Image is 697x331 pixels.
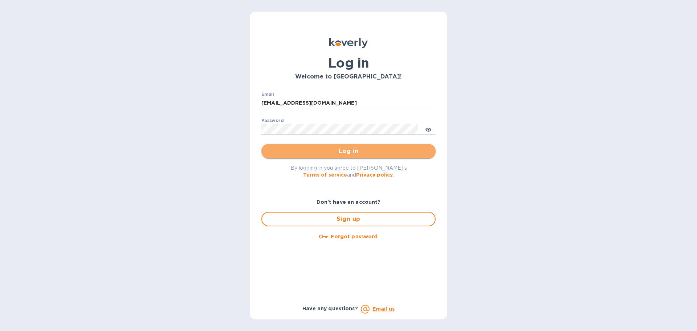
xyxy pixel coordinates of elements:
label: Email [261,92,274,97]
label: Password [261,118,284,123]
a: Terms of service [303,172,347,178]
img: Koverly [329,38,368,48]
button: Sign up [261,212,436,226]
span: By logging in you agree to [PERSON_NAME]'s and . [290,165,407,178]
button: Log in [261,144,436,158]
a: Privacy policy [356,172,393,178]
h3: Welcome to [GEOGRAPHIC_DATA]! [261,73,436,80]
u: Forgot password [331,234,378,239]
span: Sign up [268,215,429,223]
b: Have any questions? [302,306,358,311]
h1: Log in [261,55,436,70]
span: Log in [267,147,430,156]
input: Enter email address [261,98,436,109]
button: toggle password visibility [421,122,436,136]
b: Don't have an account? [317,199,381,205]
a: Email us [372,306,395,312]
